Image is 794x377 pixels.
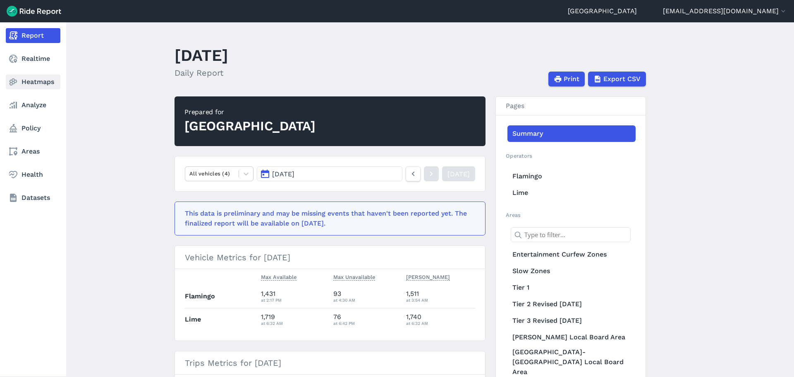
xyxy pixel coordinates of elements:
th: Lime [185,308,258,331]
h3: Pages [496,97,646,115]
div: 1,719 [261,312,327,327]
div: 93 [333,289,399,304]
span: [DATE] [272,170,294,178]
h1: [DATE] [175,44,228,67]
div: at 4:30 AM [333,296,399,304]
span: Max Unavailable [333,272,375,281]
h2: Operators [506,152,636,160]
a: Lime [507,185,636,201]
span: Max Available [261,272,297,281]
a: Tier 1 [507,279,636,296]
div: 1,740 [406,312,476,327]
button: [PERSON_NAME] [406,272,450,282]
button: [EMAIL_ADDRESS][DOMAIN_NAME] [663,6,787,16]
a: Report [6,28,60,43]
span: Export CSV [603,74,641,84]
button: Max Unavailable [333,272,375,282]
div: at 3:54 AM [406,296,476,304]
h2: Daily Report [175,67,228,79]
button: [DATE] [257,166,402,181]
span: [PERSON_NAME] [406,272,450,281]
a: [GEOGRAPHIC_DATA] [568,6,637,16]
a: Slow Zones [507,263,636,279]
div: at 6:32 AM [406,319,476,327]
a: Tier 3 Revised [DATE] [507,312,636,329]
div: at 2:17 PM [261,296,327,304]
div: [GEOGRAPHIC_DATA] [184,117,316,135]
a: Entertainment Curfew Zones [507,246,636,263]
button: Max Available [261,272,297,282]
a: Realtime [6,51,60,66]
a: Summary [507,125,636,142]
button: Export CSV [588,72,646,86]
h3: Vehicle Metrics for [DATE] [175,246,485,269]
h2: Areas [506,211,636,219]
span: Print [564,74,579,84]
button: Print [548,72,585,86]
a: Datasets [6,190,60,205]
div: 76 [333,312,399,327]
div: 1,431 [261,289,327,304]
a: Areas [6,144,60,159]
a: Heatmaps [6,74,60,89]
h3: Trips Metrics for [DATE] [175,351,485,375]
div: This data is preliminary and may be missing events that haven't been reported yet. The finalized ... [185,209,470,228]
a: Flamingo [507,168,636,185]
div: Prepared for [184,107,316,117]
a: Analyze [6,98,60,113]
a: Policy [6,121,60,136]
a: [DATE] [442,166,475,181]
a: [PERSON_NAME] Local Board Area [507,329,636,346]
div: 1,511 [406,289,476,304]
input: Type to filter... [511,227,631,242]
div: at 6:42 PM [333,319,399,327]
a: Tier 2 Revised [DATE] [507,296,636,312]
div: at 6:32 AM [261,319,327,327]
a: Health [6,167,60,182]
th: Flamingo [185,285,258,308]
img: Ride Report [7,6,61,17]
